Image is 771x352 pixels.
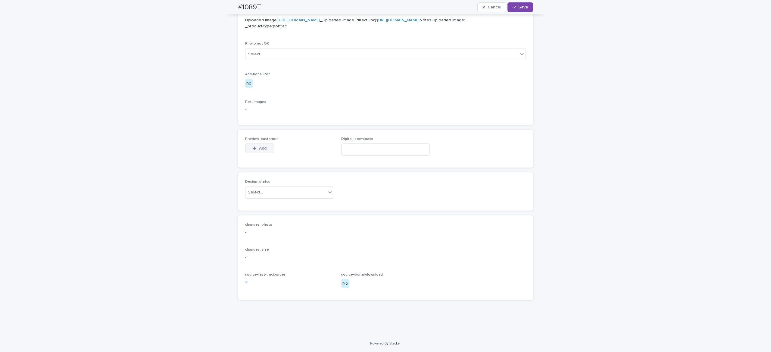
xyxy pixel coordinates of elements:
[518,5,528,9] span: Save
[245,17,526,30] p: Uploaded image: _Uploaded image (direct link): Notes Uploaded image: _product-type:portrait
[245,73,270,76] span: Additional Pet
[245,100,266,104] span: Pet_Images
[341,279,349,288] div: No
[278,18,320,22] a: [URL][DOMAIN_NAME]
[507,2,533,12] button: Save
[245,273,285,276] span: source-fast-track-order
[245,254,526,261] p: -
[245,248,269,252] span: changes_size
[245,42,269,45] span: Photo not OK
[245,107,526,113] p: -
[245,180,270,184] span: Design_status
[238,3,261,12] h2: #1089T
[377,18,420,22] a: [URL][DOMAIN_NAME]
[248,51,263,57] div: Select...
[341,137,373,141] span: Digital_downloads
[248,189,263,196] div: Select...
[370,341,401,345] a: Powered By Stacker
[477,2,506,12] button: Cancel
[245,137,278,141] span: Preview_customer
[488,5,501,9] span: Cancel
[259,146,267,150] span: Add
[341,273,383,276] span: source-digital-download
[245,229,526,236] p: -
[245,144,274,153] button: Add
[245,79,253,88] div: no
[245,223,272,227] span: changes_photo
